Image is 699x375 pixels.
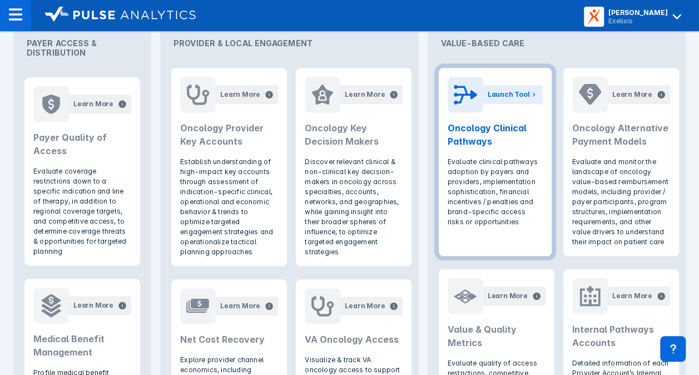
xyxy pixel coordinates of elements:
h2: Oncology Provider Key Accounts [180,121,278,148]
div: Provider & Local Engagement [165,25,414,61]
div: Learn More [73,99,113,109]
h2: Oncology Clinical Pathways [448,121,543,148]
div: Learn More [488,291,528,301]
a: logo [31,7,196,24]
h2: Oncology Alternative Payment Models [572,121,670,148]
h2: Internal Pathways Accounts [572,323,670,349]
button: Learn More [340,297,403,315]
div: Payer Access & Distribution [18,25,147,71]
h2: Oncology Key Decision Makers [305,121,403,148]
div: Contact Support [660,336,686,362]
button: Learn More [608,85,670,104]
button: Launch Tool [483,85,543,104]
img: logo [44,7,196,22]
div: Learn More [612,90,652,100]
h2: Value & Quality Metrics [448,323,546,349]
h2: Net Cost Recovery [180,333,278,346]
button: Learn More [216,297,278,315]
div: Learn More [220,301,260,311]
div: Learn More [345,301,385,311]
p: Establish understanding of high-impact key accounts through assessment of indication-specific cli... [180,157,278,257]
div: Learn More [220,90,260,100]
button: Learn More [608,287,670,305]
h2: Medical Benefit Management [33,332,131,359]
div: [PERSON_NAME] [608,8,668,17]
div: Value-Based Care [432,25,681,61]
button: Learn More [340,85,403,104]
div: Exelixis [608,17,668,25]
p: Evaluate coverage restrictions down to a specific indication and line of therapy, in addition to ... [33,166,131,256]
div: Learn More [345,90,385,100]
button: Learn More [483,287,546,305]
h2: VA Oncology Access [305,333,403,346]
button: Learn More [69,296,131,315]
div: Learn More [73,300,113,310]
img: menu button [586,9,602,24]
div: Learn More [612,291,652,301]
h2: Payer Quality of Access [33,131,131,157]
p: Evaluate clinical pathways adoption by payers and providers, implementation sophistication, finan... [448,157,543,227]
button: Learn More [69,95,131,114]
p: Discover relevant clinical & non-clinical key decision-makers in oncology across specialties, acc... [305,157,403,257]
button: Learn More [216,85,278,104]
img: menu--horizontal.svg [9,8,22,21]
div: Launch Tool [488,90,530,100]
p: Evaluate and monitor the landscape of oncology value-based reimbursement models, including provid... [572,157,670,247]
